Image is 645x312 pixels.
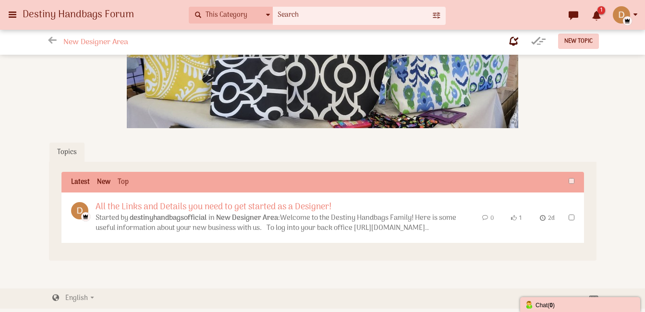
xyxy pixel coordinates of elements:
span: This Category [203,10,247,20]
span: 1 [597,6,605,14]
span: ( ) [548,302,555,309]
a: Top [118,178,129,187]
button: This Category [189,7,273,24]
a: New Topic [558,34,599,49]
a: New [97,178,110,187]
img: 8RqJvmAAAABklEQVQDANyDrwAQDGiwAAAAAElFTkSuQmCC [613,6,630,24]
a: All the Links and Details you need to get started as a Designer! [96,200,331,214]
span: 0 [490,214,494,223]
a: Destiny Handbags Forum [23,6,184,24]
a: Topics [49,143,85,163]
strong: 0 [549,302,553,309]
a: Latest [71,178,90,187]
a: New Designer Area [216,212,278,224]
span: Destiny Handbags Forum [23,7,141,23]
div: Chat [525,300,635,310]
span: New Designer Area [63,36,128,48]
span: English [65,293,88,304]
input: Search [273,7,431,24]
a: destinyhandbagsofficial [130,212,207,224]
span: New Topic [564,36,593,46]
img: 8RqJvmAAAABklEQVQDANyDrwAQDGiwAAAAAElFTkSuQmCC [71,202,88,219]
time: 2d [540,214,555,223]
span: 1 [519,214,522,223]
